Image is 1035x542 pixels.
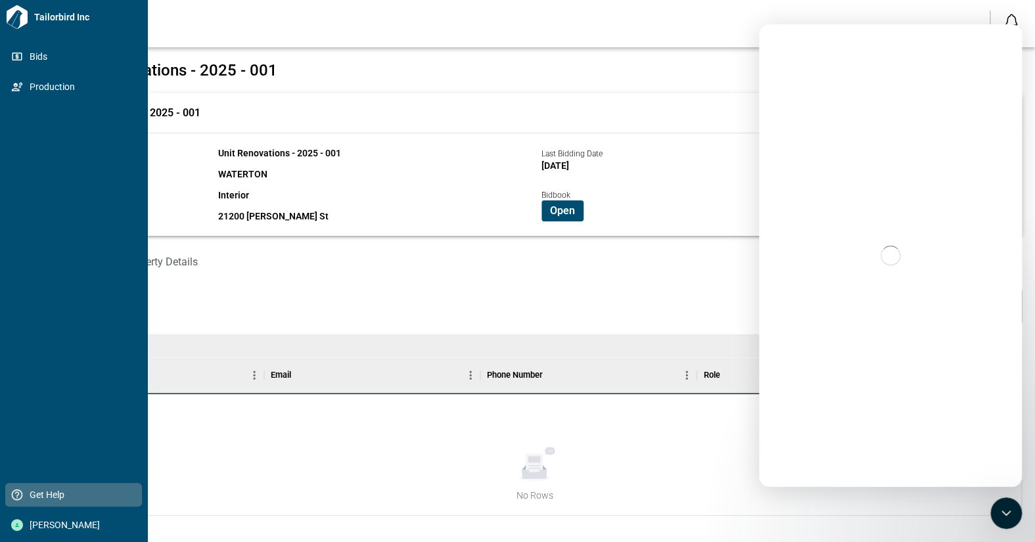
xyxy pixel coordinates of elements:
span: Bids [23,50,129,63]
div: Name [48,357,264,394]
div: Email [264,357,480,394]
span: Unit Renovations - 2025 - 001 [67,61,277,79]
span: WATERTON [218,169,267,179]
a: Open [541,204,584,216]
button: Menu [461,365,480,385]
span: Unit Renovations - 2025 - 001 [218,148,341,158]
span: Last Bidding Date [541,149,603,158]
span: 21200 [PERSON_NAME] St [218,211,329,221]
iframe: Intercom live chat [759,24,1022,487]
div: base tabs [34,246,1035,278]
div: Role [703,357,720,394]
span: [PERSON_NAME] [23,518,129,531]
iframe: Intercom live chat [990,497,1022,529]
span: Interior [218,190,249,200]
span: Open [550,204,575,217]
a: Bids [5,45,142,68]
span: Production [23,80,129,93]
span: [DATE] [541,160,569,171]
span: Property Details [124,256,198,269]
button: Open [541,200,584,221]
button: Open notification feed [1001,11,1022,32]
button: Sort [720,366,738,384]
span: No Rows [516,489,553,502]
div: Phone Number [480,357,697,394]
span: Tailorbird Inc [29,11,142,24]
button: Menu [244,365,264,385]
button: Menu [677,365,697,385]
button: Sort [543,366,561,384]
a: Production [5,75,142,99]
span: Bidbook [541,191,570,200]
div: Email [271,357,291,394]
div: Phone Number [487,357,543,394]
span: Get Help [23,488,129,501]
button: Sort [291,366,310,384]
